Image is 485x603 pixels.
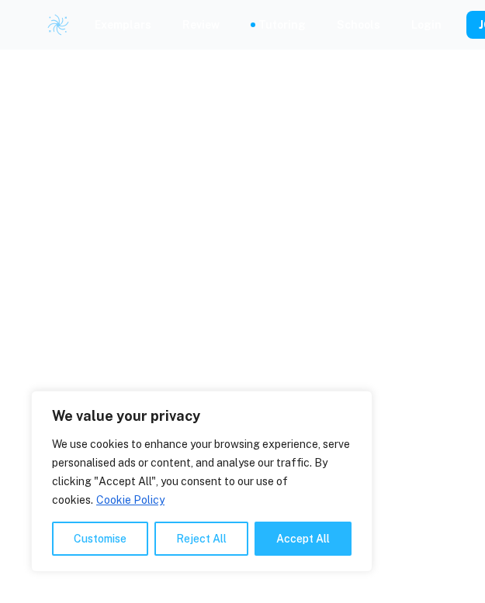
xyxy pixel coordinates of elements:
[255,522,352,556] button: Accept All
[52,435,352,509] p: We use cookies to enhance your browsing experience, serve personalised ads or content, and analys...
[95,493,165,507] a: Cookie Policy
[52,407,352,426] p: We value your privacy
[31,391,372,572] div: We value your privacy
[47,13,70,36] img: Clastify logo
[337,16,380,33] a: Schools
[258,16,306,33] a: Tutoring
[411,16,442,33] a: Login
[182,16,220,33] p: Review
[52,522,148,556] button: Customise
[154,522,248,556] button: Reject All
[95,16,151,33] p: Exemplars
[37,13,70,36] a: Clastify logo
